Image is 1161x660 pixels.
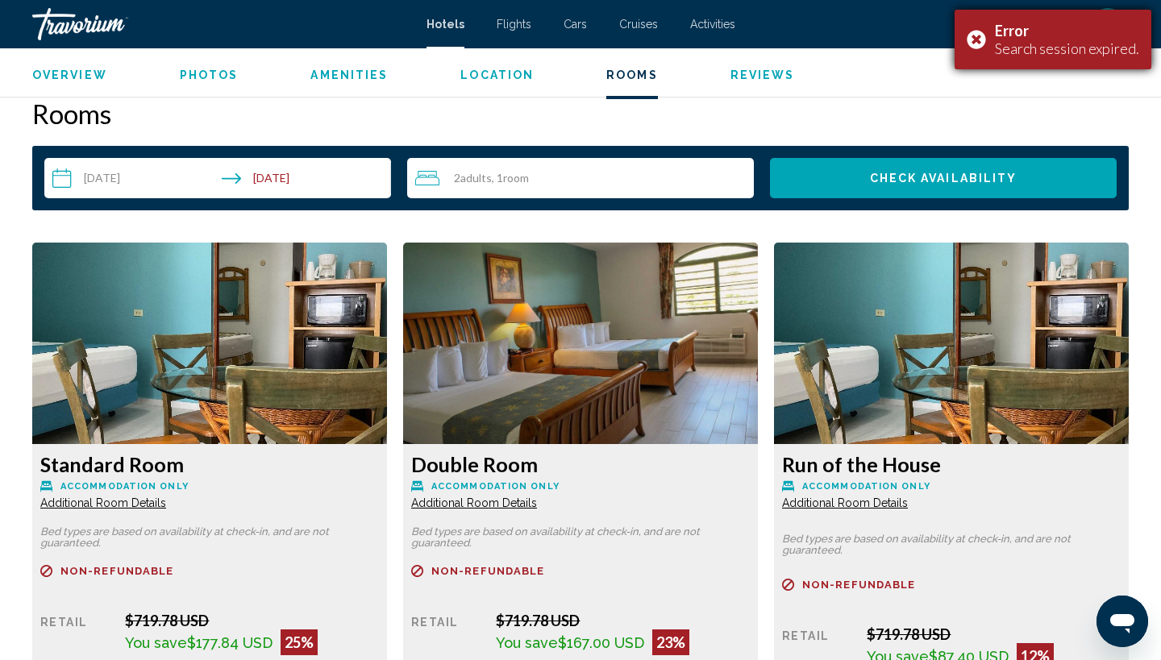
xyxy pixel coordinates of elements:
span: Accommodation Only [431,481,560,492]
button: Check-in date: Dec 27, 2025 Check-out date: Dec 31, 2025 [44,158,391,198]
span: Photos [180,68,239,81]
span: Adults [460,171,492,185]
h3: Standard Room [40,452,379,476]
h3: Double Room [411,452,750,476]
div: Search widget [44,158,1117,198]
h3: Run of the House [782,452,1121,476]
div: $719.78 USD [125,612,379,629]
div: $719.78 USD [867,625,1121,643]
button: Location [460,68,534,82]
div: 25% [281,629,318,655]
button: Travelers: 2 adults, 0 children [407,158,754,198]
img: d8105df5-ed21-45c4-8dbd-a3eca6adf667.jpeg [32,243,387,444]
button: User Menu [1087,7,1129,41]
img: 01f5ab32-2418-4a74-8b8c-a2fa3a839037.jpeg [403,243,758,444]
button: Rooms [606,68,658,82]
a: Hotels [427,18,464,31]
div: 23% [652,629,689,655]
p: Bed types are based on availability at check-in, and are not guaranteed. [782,533,1121,556]
button: Reviews [730,68,795,82]
a: Cars [564,18,587,31]
span: 2 [454,172,492,185]
span: You save [496,634,558,651]
span: Accommodation Only [802,481,930,492]
span: , 1 [492,172,529,185]
span: Accommodation Only [60,481,189,492]
span: Overview [32,68,107,81]
div: Retail [411,612,484,655]
div: Error [995,22,1139,39]
span: Non-refundable [431,566,544,576]
button: Amenities [310,68,388,82]
span: Location [460,68,534,81]
span: $177.84 USD [187,634,273,651]
span: Check Availability [870,172,1017,185]
div: $719.78 USD [496,612,750,629]
img: d8105df5-ed21-45c4-8dbd-a3eca6adf667.jpeg [774,243,1129,444]
span: Additional Room Details [411,496,537,509]
h2: Rooms [32,98,1129,130]
span: Room [503,171,529,185]
a: Activities [690,18,735,31]
p: Bed types are based on availability at check-in, and are not guaranteed. [411,526,750,549]
span: Reviews [730,68,795,81]
button: Overview [32,68,107,82]
button: Check Availability [770,158,1117,198]
span: $167.00 USD [558,634,644,651]
button: Photos [180,68,239,82]
span: Non-refundable [802,579,915,590]
span: Additional Room Details [782,496,908,509]
span: Additional Room Details [40,496,166,509]
a: Travorium [32,8,410,40]
a: Cruises [619,18,658,31]
span: Rooms [606,68,658,81]
div: Search session expired. [995,39,1139,57]
a: Flights [497,18,531,31]
span: Non-refundable [60,566,173,576]
div: Retail [40,612,113,655]
span: Amenities [310,68,388,81]
span: You save [125,634,187,651]
iframe: Botón para iniciar la ventana de mensajería [1096,596,1148,647]
p: Bed types are based on availability at check-in, and are not guaranteed. [40,526,379,549]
